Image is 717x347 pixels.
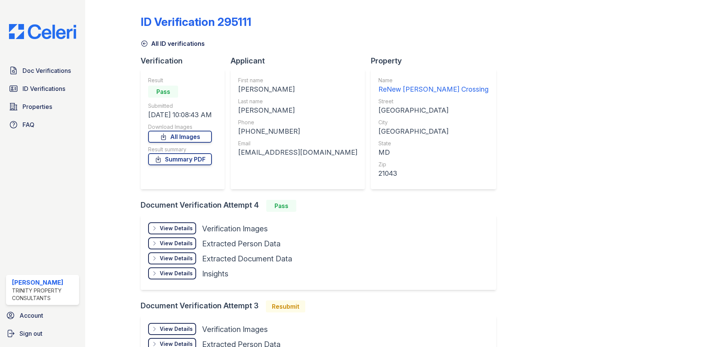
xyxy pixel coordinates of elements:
[378,77,489,84] div: Name
[202,269,228,279] div: Insights
[238,126,357,137] div: [PHONE_NUMBER]
[6,81,79,96] a: ID Verifications
[141,15,251,29] div: ID Verification 295111
[6,99,79,114] a: Properties
[22,66,71,75] span: Doc Verifications
[160,270,193,277] div: View Details
[238,98,357,105] div: Last name
[160,225,193,232] div: View Details
[12,278,76,287] div: [PERSON_NAME]
[148,110,212,120] div: [DATE] 10:08:43 AM
[378,84,489,95] div: ReNew [PERSON_NAME] Crossing
[202,253,292,264] div: Extracted Document Data
[160,255,193,262] div: View Details
[141,56,231,66] div: Verification
[6,63,79,78] a: Doc Verifications
[202,223,268,234] div: Verification Images
[148,146,212,153] div: Result summary
[238,119,357,126] div: Phone
[141,200,502,212] div: Document Verification Attempt 4
[3,326,82,341] a: Sign out
[148,77,212,84] div: Result
[238,147,357,158] div: [EMAIL_ADDRESS][DOMAIN_NAME]
[378,119,489,126] div: City
[3,308,82,323] a: Account
[6,117,79,132] a: FAQ
[238,77,357,84] div: First name
[378,126,489,137] div: [GEOGRAPHIC_DATA]
[266,300,305,312] div: Resubmit
[19,311,43,320] span: Account
[202,324,268,335] div: Verification Images
[378,140,489,147] div: State
[12,287,76,302] div: Trinity Property Consultants
[141,300,502,312] div: Document Verification Attempt 3
[378,168,489,179] div: 21043
[378,98,489,105] div: Street
[3,24,82,39] img: CE_Logo_Blue-a8612792a0a2168367f1c8372b55b34899dd931a85d93a1a3d3e32e68fde9ad4.png
[202,238,280,249] div: Extracted Person Data
[160,240,193,247] div: View Details
[378,161,489,168] div: Zip
[19,329,42,338] span: Sign out
[141,39,205,48] a: All ID verifications
[378,147,489,158] div: MD
[238,140,357,147] div: Email
[266,200,296,212] div: Pass
[378,77,489,95] a: Name ReNew [PERSON_NAME] Crossing
[160,325,193,333] div: View Details
[238,84,357,95] div: [PERSON_NAME]
[148,123,212,131] div: Download Images
[378,105,489,116] div: [GEOGRAPHIC_DATA]
[148,102,212,110] div: Submitted
[238,105,357,116] div: [PERSON_NAME]
[148,131,212,143] a: All Images
[22,120,34,129] span: FAQ
[231,56,371,66] div: Applicant
[371,56,502,66] div: Property
[22,102,52,111] span: Properties
[22,84,65,93] span: ID Verifications
[148,153,212,165] a: Summary PDF
[148,86,178,98] div: Pass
